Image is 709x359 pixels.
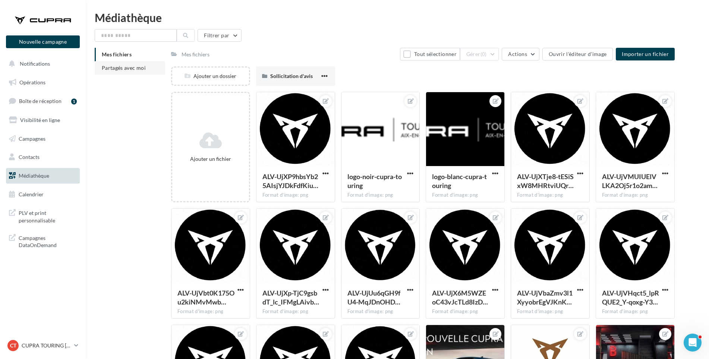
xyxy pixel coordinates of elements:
div: Format d'image: png [602,192,668,199]
a: Boîte de réception1 [4,93,81,109]
span: ALV-UjXp-TjC9gsbdT_lc_IFMgLAivbZgghtvlk1hpMX0fRsbrFSqtm0 [262,289,319,306]
span: Mes fichiers [102,51,132,57]
div: Format d'image: png [432,192,498,199]
span: Actions [508,51,527,57]
div: Ajouter un fichier [175,155,246,163]
div: Format d'image: png [347,192,414,199]
span: logo-blanc-cupra-touring [432,172,487,190]
div: Médiathèque [95,12,700,23]
span: Contacts [19,154,40,160]
div: Format d'image: png [602,308,668,315]
div: 1 [71,99,77,104]
span: ALV-UjUu6qGH9fU4-MqJDnOHDuVFLQLSAASlkAfbyqJZNq4V6W8Cq23- [347,289,400,306]
button: Ouvrir l'éditeur d'image [542,48,613,60]
div: Format d'image: png [517,192,583,199]
span: Opérations [19,79,45,85]
button: Filtrer par [198,29,242,42]
div: Ajouter un dossier [172,72,249,80]
span: Médiathèque [19,172,49,179]
span: Partagés avec moi [102,65,146,71]
span: Boîte de réception [19,98,62,104]
span: ALV-UjXP9hbsYb25AIsjYJDkFdfKiuRu73v_VKEyBSEqYVpj5mlmJHSc [262,172,318,190]
a: Opérations [4,75,81,90]
span: CT [10,342,16,349]
span: ALV-UjVHqct5_lpRQUE2_Y-qoxg-Y3skzfWRUG7-MmEFoUdjdpfT8aRj [602,289,659,306]
p: CUPRA TOURING [GEOGRAPHIC_DATA] [22,342,71,349]
a: PLV et print personnalisable [4,205,81,227]
div: Format d'image: png [517,308,583,315]
span: Campagnes DataOnDemand [19,233,77,249]
a: Calendrier [4,187,81,202]
div: Format d'image: png [432,308,498,315]
span: ALV-UjVbaZmv3l1XyyobrEgVJKnKTu7VW2NfIh0NvJKVq0HVWkGET5uf [517,289,573,306]
a: CT CUPRA TOURING [GEOGRAPHIC_DATA] [6,338,80,353]
a: Contacts [4,149,81,165]
span: logo-noir-cupra-touring [347,172,402,190]
div: Format d'image: png [177,308,244,315]
div: Format d'image: png [262,192,329,199]
span: ALV-UjXTje8-tESiSxW8MHRtviUQrc0cl3dyPjsI-84yhkUBRcy3taW0 [517,172,574,190]
button: Nouvelle campagne [6,35,80,48]
span: ALV-UjVMUIUElVLKA2Oj5r1o2amvX3b0vcnk9U2A-KvtzB9i_vVw1CkS [602,172,658,190]
span: Importer un fichier [622,51,669,57]
a: Campagnes [4,131,81,147]
iframe: Intercom live chat [684,334,702,352]
span: Sollicitation d'avis [270,73,313,79]
span: PLV et print personnalisable [19,208,77,224]
button: Importer un fichier [616,48,675,60]
span: (0) [480,51,487,57]
span: Notifications [20,60,50,67]
span: Campagnes [19,135,45,141]
a: Visibilité en ligne [4,112,81,128]
div: Format d'image: png [347,308,414,315]
span: ALV-UjX6M5WZEoC43vJcTLd8IzDugdwSijN2A7RBvuC7TphWYNrgrPQw [432,289,488,306]
div: Format d'image: png [262,308,329,315]
a: Médiathèque [4,168,81,184]
button: Notifications [4,56,78,72]
span: Calendrier [19,191,44,197]
span: ALV-UjVbt0K175Ou2kiNMvMwb8sDBEcF0bryGu78C08Uy0lnue4Q5Q-- [177,289,234,306]
button: Actions [502,48,539,60]
span: Visibilité en ligne [20,117,60,123]
button: Tout sélectionner [400,48,460,60]
a: Campagnes DataOnDemand [4,230,81,252]
div: Mes fichiers [182,51,209,58]
button: Gérer(0) [460,48,499,60]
